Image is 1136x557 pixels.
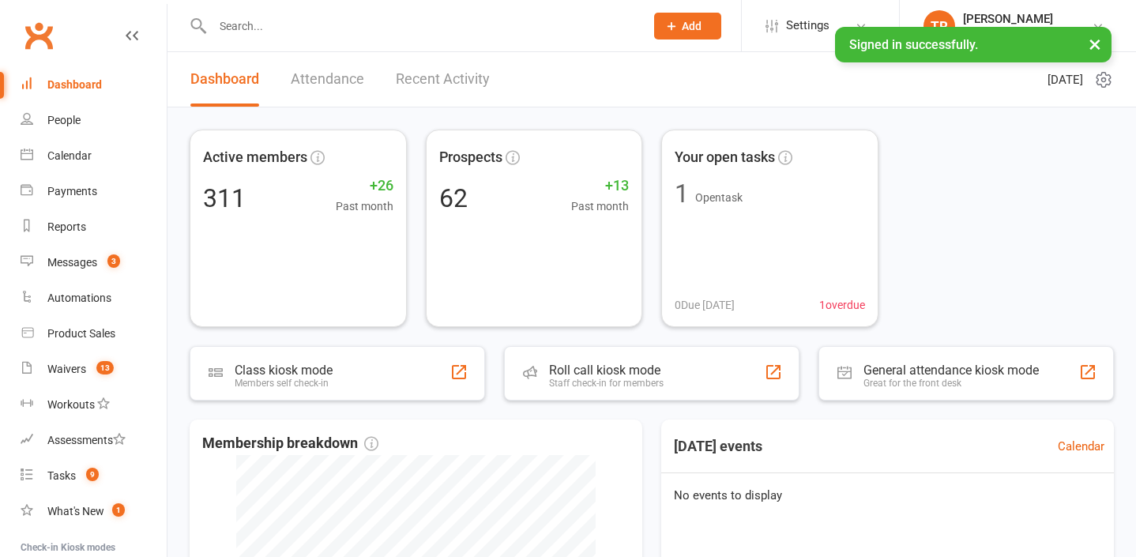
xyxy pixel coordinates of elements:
span: Past month [571,198,629,215]
a: Waivers 13 [21,352,167,387]
span: +13 [571,175,629,198]
div: [PERSON_NAME] [963,12,1053,26]
a: Assessments [21,423,167,458]
span: Prospects [439,146,502,169]
div: Product Sales [47,327,115,340]
span: Signed in successfully. [849,37,978,52]
a: Messages 3 [21,245,167,280]
button: × [1081,27,1109,61]
a: Calendar [1058,437,1104,456]
input: Search... [208,15,634,37]
a: Attendance [291,52,364,107]
a: Payments [21,174,167,209]
div: Assessments [47,434,126,446]
div: 311 [203,186,246,211]
a: Tasks 9 [21,458,167,494]
span: 1 overdue [819,296,865,314]
span: Add [682,20,702,32]
div: People [47,114,81,126]
a: Automations [21,280,167,316]
div: Staff check-in for members [549,378,664,389]
div: Reports [47,220,86,233]
span: 9 [86,468,99,481]
span: Your open tasks [675,146,775,169]
div: Lyf 24/7 [963,26,1053,40]
span: 3 [107,254,120,268]
a: Recent Activity [396,52,490,107]
h3: [DATE] events [661,432,775,461]
span: Active members [203,146,307,169]
span: [DATE] [1048,70,1083,89]
span: +26 [336,175,393,198]
div: Members self check-in [235,378,333,389]
button: Add [654,13,721,40]
span: 13 [96,361,114,374]
span: 1 [112,503,125,517]
a: People [21,103,167,138]
div: Payments [47,185,97,198]
span: Open task [695,191,743,204]
div: General attendance kiosk mode [863,363,1039,378]
a: What's New1 [21,494,167,529]
span: Settings [786,8,829,43]
div: Class kiosk mode [235,363,333,378]
div: Tasks [47,469,76,482]
a: Reports [21,209,167,245]
div: No events to display [655,473,1120,517]
a: Workouts [21,387,167,423]
div: 62 [439,186,468,211]
div: Automations [47,292,111,304]
div: Messages [47,256,97,269]
a: Dashboard [190,52,259,107]
span: 0 Due [DATE] [675,296,735,314]
div: Great for the front desk [863,378,1039,389]
div: Waivers [47,363,86,375]
div: 1 [675,181,689,206]
span: Membership breakdown [202,432,378,455]
a: Dashboard [21,67,167,103]
div: Calendar [47,149,92,162]
div: Workouts [47,398,95,411]
span: Past month [336,198,393,215]
div: Dashboard [47,78,102,91]
a: Calendar [21,138,167,174]
a: Product Sales [21,316,167,352]
div: What's New [47,505,104,517]
div: Roll call kiosk mode [549,363,664,378]
div: TR [923,10,955,42]
a: Clubworx [19,16,58,55]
